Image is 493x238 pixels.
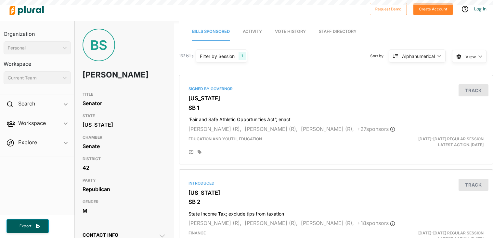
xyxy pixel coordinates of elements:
span: Sort by [370,53,389,59]
h3: GENDER [83,198,166,206]
span: Activity [243,29,262,34]
span: Finance [188,231,206,235]
span: Vote History [275,29,306,34]
h3: PARTY [83,176,166,184]
span: Export [15,223,36,229]
h3: STATE [83,112,166,120]
h3: Workspace [4,54,71,69]
a: Activity [243,22,262,41]
span: Education and Youth, Education [188,136,262,141]
span: [PERSON_NAME] (R), [245,220,298,226]
button: Track [459,179,488,191]
a: Create Account [413,5,453,12]
h3: SB 2 [188,199,484,205]
span: Contact Info [83,232,118,238]
h3: SB 1 [188,105,484,111]
div: Senator [83,98,166,108]
h2: Search [18,100,35,107]
span: Bills Sponsored [192,29,230,34]
span: 162 bills [179,53,193,59]
div: BS [83,29,115,61]
div: Personal [8,45,60,51]
div: Signed by Governor [188,86,484,92]
span: View [465,53,476,60]
div: Add Position Statement [188,150,194,155]
a: Staff Directory [319,22,357,41]
div: Senate [83,141,166,151]
button: Request Demo [370,3,407,15]
a: Vote History [275,22,306,41]
div: M [83,206,166,216]
span: [PERSON_NAME] (R), [188,126,241,132]
span: [DATE]-[DATE] Regular Session [418,231,484,235]
div: Republican [83,184,166,194]
h4: State Income Tax; exclude tips from taxation [188,208,484,217]
a: Request Demo [370,5,407,12]
div: 42 [83,163,166,173]
span: [PERSON_NAME] (R), [301,126,354,132]
button: Create Account [413,3,453,15]
a: Bills Sponsored [192,22,230,41]
div: Latest Action: [DATE] [387,136,488,148]
div: Add tags [198,150,201,154]
div: [US_STATE] [83,120,166,130]
h3: Organization [4,24,71,39]
span: [PERSON_NAME] (R), [188,220,241,226]
div: Alphanumerical [402,53,435,60]
span: [PERSON_NAME] (R), [245,126,298,132]
div: Introduced [188,180,484,186]
span: [DATE]-[DATE] Regular Session [418,136,484,141]
h3: TITLE [83,91,166,98]
h4: 'Fair and Safe Athletic Opportunities Act'; enact [188,114,484,122]
a: Log In [474,6,487,12]
div: 1 [239,52,245,60]
div: Filter by Session [200,53,235,60]
div: Current Team [8,75,60,81]
h3: CHAMBER [83,133,166,141]
span: + 18 sponsor s [357,220,395,226]
h1: [PERSON_NAME] [83,65,133,85]
button: Export [6,219,49,233]
h3: DISTRICT [83,155,166,163]
h3: [US_STATE] [188,189,484,196]
h3: [US_STATE] [188,95,484,102]
span: [PERSON_NAME] (R), [301,220,354,226]
span: + 27 sponsor s [357,126,395,132]
button: Track [459,84,488,96]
